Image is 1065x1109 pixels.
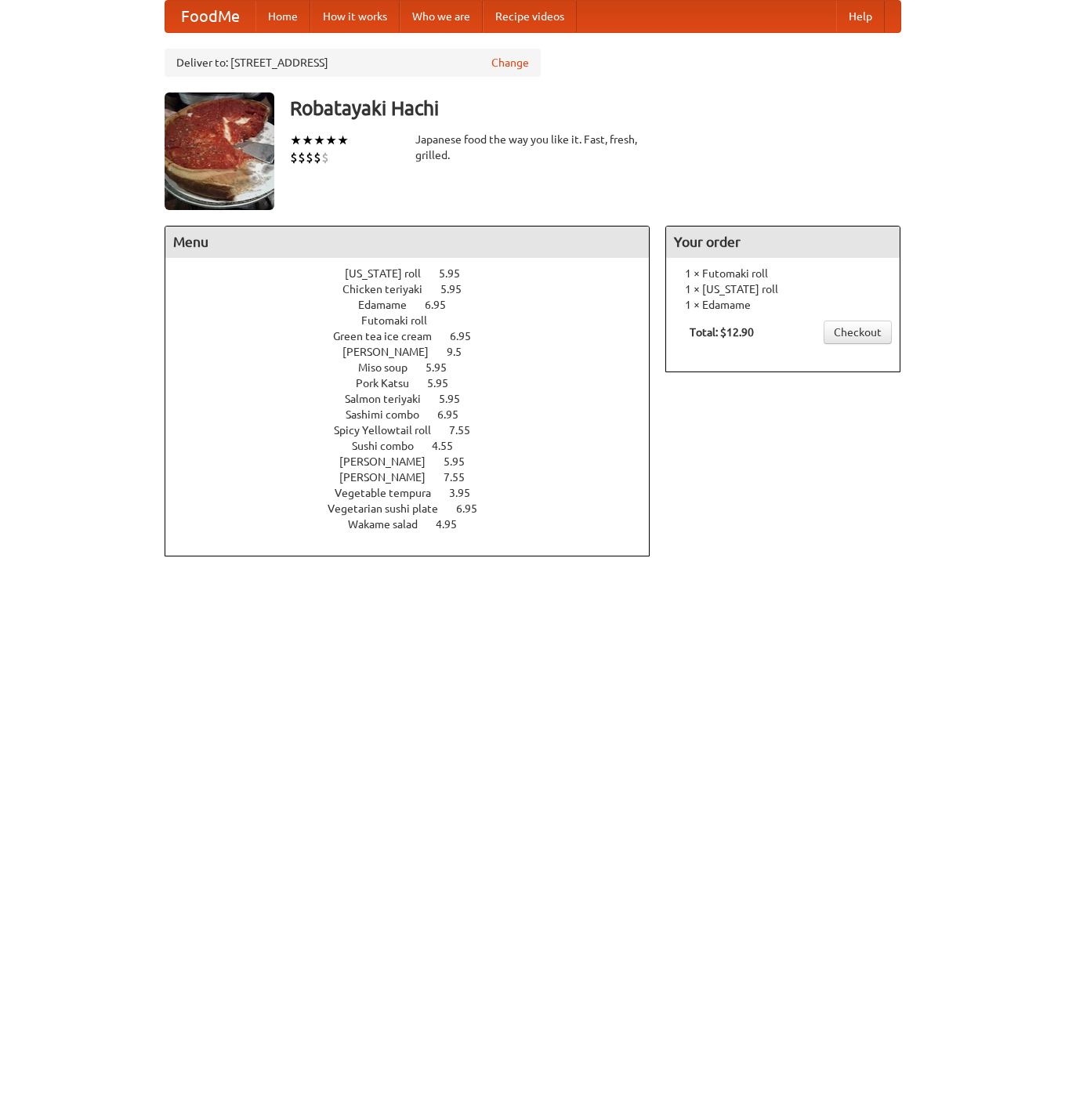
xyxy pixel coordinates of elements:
[425,299,462,311] span: 6.95
[345,393,489,405] a: Salmon teriyaki 5.95
[321,149,329,166] li: $
[345,267,437,280] span: [US_STATE] roll
[342,346,491,358] a: [PERSON_NAME] 9.5
[165,92,274,210] img: angular.jpg
[339,471,494,484] a: [PERSON_NAME] 7.55
[666,227,900,258] h4: Your order
[356,377,425,390] span: Pork Katsu
[439,267,476,280] span: 5.95
[690,326,754,339] b: Total: $12.90
[290,132,302,149] li: ★
[352,440,429,452] span: Sushi combo
[449,424,486,437] span: 7.55
[436,518,473,531] span: 4.95
[400,1,483,32] a: Who we are
[824,321,892,344] a: Checkout
[444,471,480,484] span: 7.55
[447,346,477,358] span: 9.5
[361,314,472,327] a: Futomaki roll
[342,346,444,358] span: [PERSON_NAME]
[456,502,493,515] span: 6.95
[313,149,321,166] li: $
[328,502,454,515] span: Vegetarian sushi plate
[255,1,310,32] a: Home
[444,455,480,468] span: 5.95
[339,455,494,468] a: [PERSON_NAME] 5.95
[358,361,423,374] span: Miso soup
[674,266,892,281] li: 1 × Futomaki roll
[334,424,447,437] span: Spicy Yellowtail roll
[165,49,541,77] div: Deliver to: [STREET_ADDRESS]
[426,361,462,374] span: 5.95
[439,393,476,405] span: 5.95
[491,55,529,71] a: Change
[356,377,477,390] a: Pork Katsu 5.95
[346,408,435,421] span: Sashimi combo
[348,518,486,531] a: Wakame salad 4.95
[306,149,313,166] li: $
[450,330,487,342] span: 6.95
[361,314,443,327] span: Futomaki roll
[483,1,577,32] a: Recipe videos
[358,361,476,374] a: Miso soup 5.95
[358,299,422,311] span: Edamame
[165,1,255,32] a: FoodMe
[836,1,885,32] a: Help
[335,487,499,499] a: Vegetable tempura 3.95
[339,455,441,468] span: [PERSON_NAME]
[325,132,337,149] li: ★
[440,283,477,295] span: 5.95
[328,502,506,515] a: Vegetarian sushi plate 6.95
[310,1,400,32] a: How it works
[358,299,475,311] a: Edamame 6.95
[290,92,901,124] h3: Robatayaki Hachi
[334,424,499,437] a: Spicy Yellowtail roll 7.55
[339,471,441,484] span: [PERSON_NAME]
[432,440,469,452] span: 4.55
[302,132,313,149] li: ★
[415,132,650,163] div: Japanese food the way you like it. Fast, fresh, grilled.
[352,440,482,452] a: Sushi combo 4.55
[346,408,487,421] a: Sashimi combo 6.95
[345,267,489,280] a: [US_STATE] roll 5.95
[449,487,486,499] span: 3.95
[337,132,349,149] li: ★
[165,227,650,258] h4: Menu
[437,408,474,421] span: 6.95
[298,149,306,166] li: $
[674,281,892,297] li: 1 × [US_STATE] roll
[427,377,464,390] span: 5.95
[345,393,437,405] span: Salmon teriyaki
[333,330,447,342] span: Green tea ice cream
[348,518,433,531] span: Wakame salad
[335,487,447,499] span: Vegetable tempura
[674,297,892,313] li: 1 × Edamame
[342,283,438,295] span: Chicken teriyaki
[313,132,325,149] li: ★
[333,330,500,342] a: Green tea ice cream 6.95
[342,283,491,295] a: Chicken teriyaki 5.95
[290,149,298,166] li: $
